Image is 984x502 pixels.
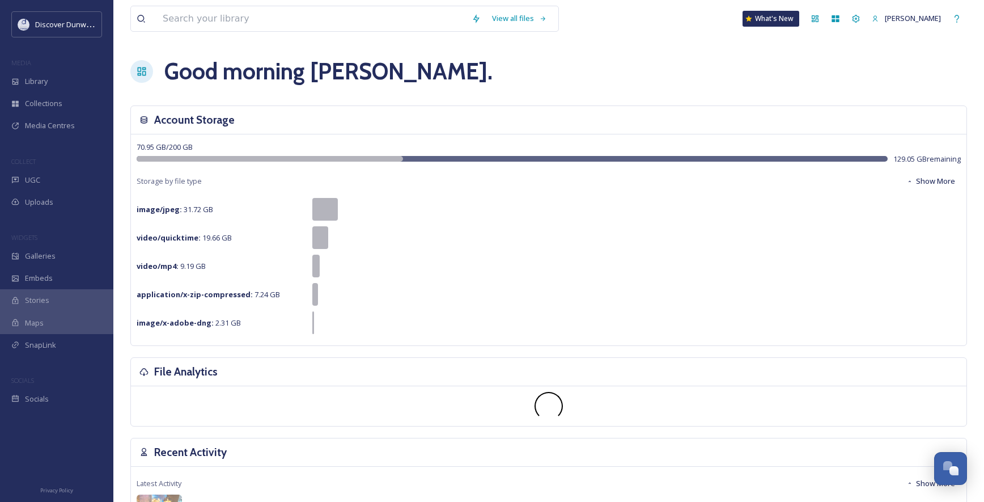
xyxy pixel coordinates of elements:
[137,261,179,271] strong: video/mp4 :
[154,364,218,380] h3: File Analytics
[154,444,227,461] h3: Recent Activity
[743,11,799,27] a: What's New
[137,261,206,271] span: 9.19 GB
[11,157,36,166] span: COLLECT
[164,54,493,88] h1: Good morning [PERSON_NAME] .
[137,478,181,489] span: Latest Activity
[25,340,56,351] span: SnapLink
[866,7,947,29] a: [PERSON_NAME]
[11,376,34,385] span: SOCIALS
[157,6,466,31] input: Search your library
[25,98,62,109] span: Collections
[137,204,213,214] span: 31.72 GB
[893,154,961,164] span: 129.05 GB remaining
[137,204,182,214] strong: image/jpeg :
[154,112,235,128] h3: Account Storage
[25,251,56,261] span: Galleries
[137,289,280,299] span: 7.24 GB
[137,318,214,328] strong: image/x-adobe-dng :
[885,13,941,23] span: [PERSON_NAME]
[901,170,961,192] button: Show More
[25,197,53,208] span: Uploads
[25,318,44,328] span: Maps
[137,318,241,328] span: 2.31 GB
[40,487,73,494] span: Privacy Policy
[25,295,49,306] span: Stories
[137,142,193,152] span: 70.95 GB / 200 GB
[25,273,53,284] span: Embeds
[25,120,75,131] span: Media Centres
[11,233,37,242] span: WIDGETS
[934,452,967,485] button: Open Chat
[40,483,73,496] a: Privacy Policy
[901,473,961,495] button: Show More
[137,233,232,243] span: 19.66 GB
[25,175,40,185] span: UGC
[25,394,49,404] span: Socials
[137,289,253,299] strong: application/x-zip-compressed :
[18,19,29,30] img: 696246f7-25b9-4a35-beec-0db6f57a4831.png
[486,7,553,29] a: View all files
[137,176,202,187] span: Storage by file type
[11,58,31,67] span: MEDIA
[35,19,103,29] span: Discover Dunwoody
[137,233,201,243] strong: video/quicktime :
[25,76,48,87] span: Library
